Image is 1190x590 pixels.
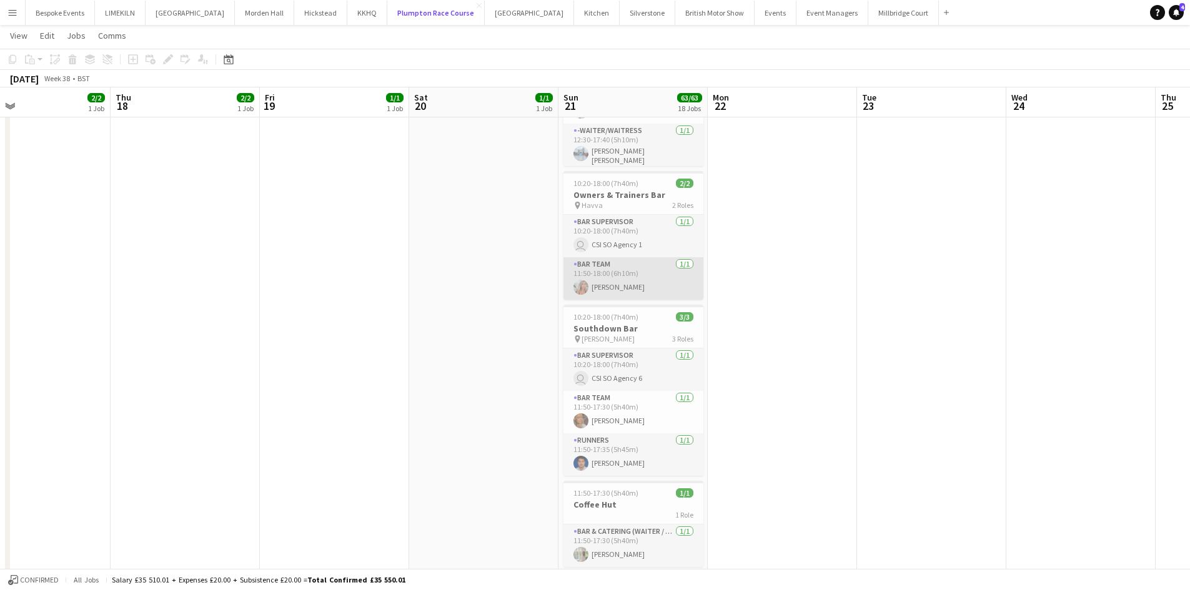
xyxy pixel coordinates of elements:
button: Kitchen [574,1,620,25]
a: Jobs [62,27,91,44]
span: 23 [860,99,876,113]
span: Sun [563,92,578,103]
app-card-role: Runners1/111:50-17:35 (5h45m)[PERSON_NAME] [563,433,703,476]
span: Total Confirmed £35 550.01 [307,575,405,584]
h3: Coffee Hut [563,499,703,510]
span: 22 [711,99,729,113]
button: British Motor Show [675,1,755,25]
a: Edit [35,27,59,44]
span: 10:20-18:00 (7h40m) [573,179,638,188]
button: Confirmed [6,573,61,587]
span: 19 [263,99,275,113]
button: Event Managers [796,1,868,25]
span: View [10,30,27,41]
app-card-role: Bar Team1/111:50-18:00 (6h10m)[PERSON_NAME] [563,257,703,300]
button: [GEOGRAPHIC_DATA] [146,1,235,25]
span: Thu [1161,92,1176,103]
button: Silverstone [620,1,675,25]
span: 2 Roles [672,200,693,210]
app-card-role: -Waiter/Waitress1/112:30-17:40 (5h10m)[PERSON_NAME] [PERSON_NAME] [563,124,703,170]
span: Comms [98,30,126,41]
span: 20 [412,99,428,113]
app-card-role: Bar Team1/111:50-17:30 (5h40m)[PERSON_NAME] [563,391,703,433]
button: Bespoke Events [26,1,95,25]
span: Thu [116,92,131,103]
h3: Owners & Trainers Bar [563,189,703,200]
span: 1/1 [386,93,404,102]
div: 1 Job [88,104,104,113]
app-card-role: Bar Supervisor1/110:20-18:00 (7h40m) CSI SO Agency 6 [563,348,703,391]
span: All jobs [71,575,101,584]
span: 3 Roles [672,334,693,343]
span: 63/63 [677,93,702,102]
div: 1 Job [387,104,403,113]
span: 2/2 [87,93,105,102]
span: Tue [862,92,876,103]
span: 3/3 [676,312,693,322]
app-job-card: 10:20-18:00 (7h40m)2/2Owners & Trainers Bar Havva2 RolesBar Supervisor1/110:20-18:00 (7h40m) CSI ... [563,171,703,300]
span: 2/2 [676,179,693,188]
div: BST [77,74,90,83]
button: Morden Hall [235,1,294,25]
div: 18 Jobs [678,104,702,113]
span: 10:20-18:00 (7h40m) [573,312,638,322]
div: 1 Job [237,104,254,113]
button: Events [755,1,796,25]
span: Sat [414,92,428,103]
div: 1 Job [536,104,552,113]
app-card-role: Bar Supervisor1/110:20-18:00 (7h40m) CSI SO Agency 1 [563,215,703,257]
a: Comms [93,27,131,44]
span: 2/2 [237,93,254,102]
span: 18 [114,99,131,113]
span: Havva [582,200,603,210]
span: 1/1 [676,488,693,498]
span: Wed [1011,92,1028,103]
button: LIMEKILN [95,1,146,25]
span: Week 38 [41,74,72,83]
span: 11:50-17:30 (5h40m) [573,488,638,498]
span: 1/1 [535,93,553,102]
span: Jobs [67,30,86,41]
a: 4 [1169,5,1184,20]
app-job-card: 10:20-18:00 (7h40m)3/3Southdown Bar [PERSON_NAME]3 RolesBar Supervisor1/110:20-18:00 (7h40m) CSI ... [563,305,703,476]
button: KKHQ [347,1,387,25]
span: 25 [1159,99,1176,113]
button: Hickstead [294,1,347,25]
span: 1 Role [675,510,693,519]
span: 21 [562,99,578,113]
button: Plumpton Race Course [387,1,485,25]
span: Fri [265,92,275,103]
app-job-card: 11:50-17:30 (5h40m)1/1Coffee Hut1 RoleBar & Catering (Waiter / waitress)1/111:50-17:30 (5h40m)[PE... [563,481,703,567]
span: Mon [713,92,729,103]
div: Salary £35 510.01 + Expenses £20.00 + Subsistence £20.00 = [112,575,405,584]
h3: Southdown Bar [563,323,703,334]
button: [GEOGRAPHIC_DATA] [485,1,574,25]
span: Edit [40,30,54,41]
div: [DATE] [10,72,39,85]
span: Confirmed [20,576,59,584]
span: [PERSON_NAME] [582,334,635,343]
span: 24 [1009,99,1028,113]
app-card-role: Bar & Catering (Waiter / waitress)1/111:50-17:30 (5h40m)[PERSON_NAME] [563,524,703,567]
a: View [5,27,32,44]
button: Millbridge Court [868,1,939,25]
span: 4 [1179,3,1185,11]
